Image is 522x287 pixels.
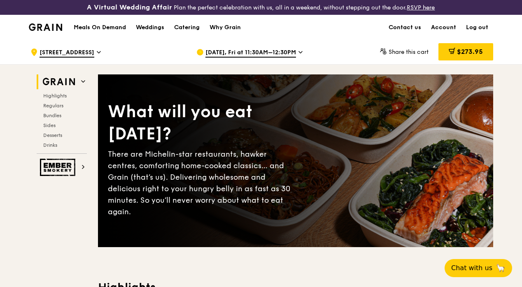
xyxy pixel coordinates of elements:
img: Grain [29,23,62,31]
div: Catering [174,15,200,40]
span: [STREET_ADDRESS] [40,49,94,58]
a: Account [426,15,461,40]
img: Ember Smokery web logo [40,159,78,176]
a: Log out [461,15,493,40]
span: Sides [43,123,56,128]
a: Catering [169,15,205,40]
h1: Meals On Demand [74,23,126,32]
div: What will you eat [DATE]? [108,101,296,145]
button: Chat with us🦙 [445,259,512,277]
a: Contact us [384,15,426,40]
a: Why Grain [205,15,246,40]
span: Chat with us [451,263,492,273]
a: Weddings [131,15,169,40]
span: 🦙 [496,263,506,273]
span: $273.95 [457,48,483,56]
div: Plan the perfect celebration with us, all in a weekend, without stepping out the door. [87,3,435,12]
span: Bundles [43,113,61,118]
div: Why Grain [210,15,241,40]
span: Share this cart [389,49,429,56]
h3: A Virtual Wedding Affair [87,3,172,12]
span: [DATE], Fri at 11:30AM–12:30PM [205,49,296,58]
a: GrainGrain [29,14,62,39]
a: RSVP here [407,4,435,11]
span: Desserts [43,132,62,138]
span: Highlights [43,93,67,99]
span: Drinks [43,142,57,148]
span: Regulars [43,103,63,109]
div: There are Michelin-star restaurants, hawker centres, comforting home-cooked classics… and Grain (... [108,148,296,218]
div: Weddings [136,15,164,40]
img: Grain web logo [40,74,78,89]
